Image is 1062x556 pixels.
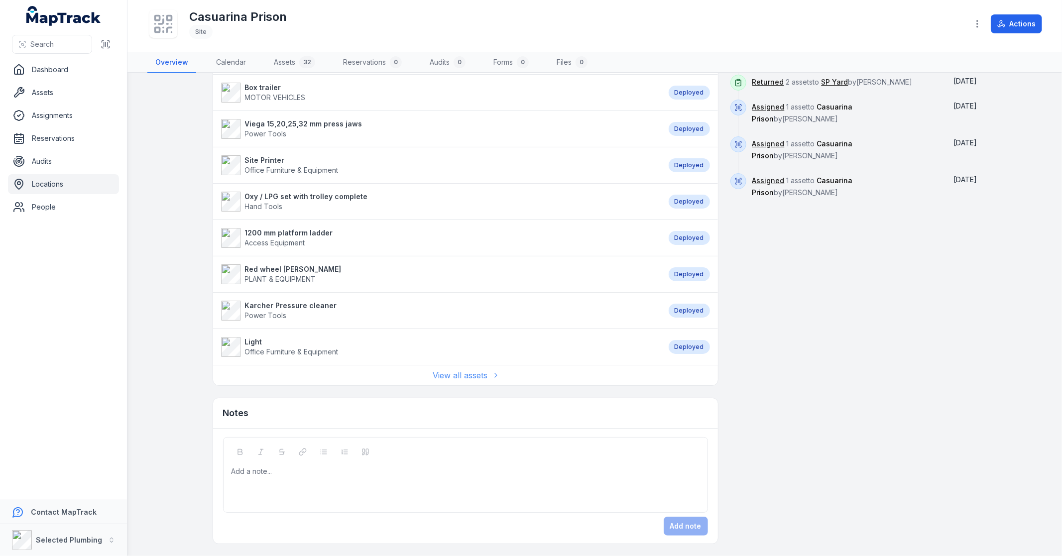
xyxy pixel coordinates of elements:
[30,39,54,49] span: Search
[245,83,306,93] strong: Box trailer
[245,264,342,274] strong: Red wheel [PERSON_NAME]
[26,6,101,26] a: MapTrack
[669,158,710,172] div: Deployed
[954,175,977,184] span: [DATE]
[454,56,466,68] div: 0
[221,264,659,284] a: Red wheel [PERSON_NAME]PLANT & EQUIPMENT
[299,56,315,68] div: 32
[752,77,784,87] a: Returned
[576,56,588,68] div: 0
[221,119,659,139] a: Viega 15,20,25,32 mm press jawsPower Tools
[36,536,102,544] strong: Selected Plumbing
[954,77,977,85] time: 22/05/2025, 2:15:56 pm
[221,155,659,175] a: Site PrinterOffice Furniture & Equipment
[8,128,119,148] a: Reservations
[954,138,977,147] time: 16/05/2025, 8:49:26 am
[245,238,305,247] span: Access Equipment
[12,35,92,54] button: Search
[189,25,213,39] div: Site
[335,52,410,73] a: Reservations0
[245,275,316,283] span: PLANT & EQUIPMENT
[669,304,710,318] div: Deployed
[221,192,659,212] a: Oxy / LPG set with trolley completeHand Tools
[245,311,287,320] span: Power Tools
[752,103,853,123] span: 1 asset to by [PERSON_NAME]
[954,102,977,110] span: [DATE]
[669,86,710,100] div: Deployed
[433,369,498,381] a: View all assets
[189,9,287,25] h1: Casuarina Prison
[221,301,659,321] a: Karcher Pressure cleanerPower Tools
[223,406,249,420] h3: Notes
[245,93,306,102] span: MOTOR VEHICLES
[8,174,119,194] a: Locations
[669,267,710,281] div: Deployed
[8,60,119,80] a: Dashboard
[669,231,710,245] div: Deployed
[8,83,119,103] a: Assets
[245,192,368,202] strong: Oxy / LPG set with trolley complete
[422,52,473,73] a: Audits0
[752,139,853,160] span: 1 asset to by [PERSON_NAME]
[485,52,537,73] a: Forms0
[752,176,785,186] a: Assigned
[31,508,97,516] strong: Contact MapTrack
[245,155,339,165] strong: Site Printer
[147,52,196,73] a: Overview
[669,122,710,136] div: Deployed
[221,228,659,248] a: 1200 mm platform ladderAccess Equipment
[8,197,119,217] a: People
[752,176,853,197] span: 1 asset to by [PERSON_NAME]
[221,83,659,103] a: Box trailerMOTOR VEHICLES
[954,102,977,110] time: 16/05/2025, 8:51:11 am
[822,77,848,87] a: SP Yard
[245,129,287,138] span: Power Tools
[245,347,339,356] span: Office Furniture & Equipment
[991,14,1042,33] button: Actions
[8,106,119,125] a: Assignments
[245,301,337,311] strong: Karcher Pressure cleaner
[221,337,659,357] a: LightOffice Furniture & Equipment
[8,151,119,171] a: Audits
[517,56,529,68] div: 0
[245,228,333,238] strong: 1200 mm platform ladder
[266,52,323,73] a: Assets32
[245,337,339,347] strong: Light
[245,202,283,211] span: Hand Tools
[954,138,977,147] span: [DATE]
[752,78,913,86] span: 2 assets to by [PERSON_NAME]
[669,340,710,354] div: Deployed
[549,52,595,73] a: Files0
[954,77,977,85] span: [DATE]
[669,195,710,209] div: Deployed
[245,119,362,129] strong: Viega 15,20,25,32 mm press jaws
[245,166,339,174] span: Office Furniture & Equipment
[752,102,785,112] a: Assigned
[954,175,977,184] time: 16/05/2025, 8:47:27 am
[390,56,402,68] div: 0
[752,139,785,149] a: Assigned
[208,52,254,73] a: Calendar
